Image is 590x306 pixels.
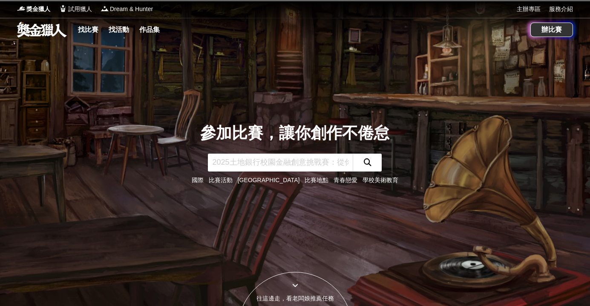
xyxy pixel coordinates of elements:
[209,177,233,183] a: 比賽活動
[192,177,204,183] a: 國際
[192,121,399,145] div: 參加比賽，讓你創作不倦怠
[17,4,26,13] img: Logo
[59,4,67,13] img: Logo
[238,177,300,183] a: [GEOGRAPHIC_DATA]
[101,4,109,13] img: Logo
[530,23,573,37] a: 辦比賽
[17,5,50,14] a: Logo獎金獵人
[136,24,163,36] a: 作品集
[68,5,92,14] span: 試用獵人
[110,5,153,14] span: Dream & Hunter
[208,154,353,172] input: 2025土地銀行校園金融創意挑戰賽：從你出發 開啟智慧金融新頁
[238,294,352,303] div: 往這邊走，看老闆娘推薦任務
[59,5,92,14] a: Logo試用獵人
[363,177,398,183] a: 學校美術教育
[26,5,50,14] span: 獎金獵人
[75,24,102,36] a: 找比賽
[305,177,328,183] a: 比賽地點
[517,5,541,14] a: 主辦專區
[105,24,132,36] a: 找活動
[101,5,153,14] a: LogoDream & Hunter
[549,5,573,14] a: 服務介紹
[334,177,357,183] a: 青春戀愛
